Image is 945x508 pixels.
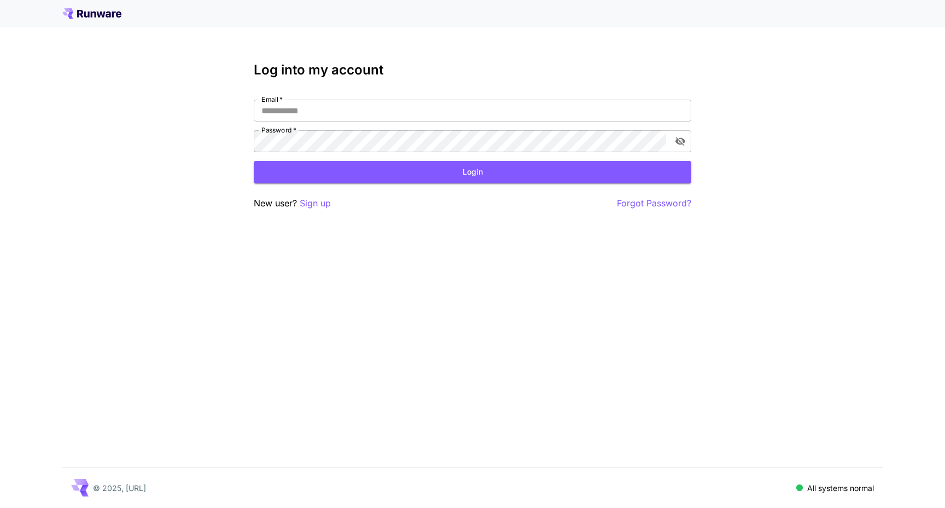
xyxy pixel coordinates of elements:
[93,482,146,494] p: © 2025, [URL]
[254,161,691,183] button: Login
[670,131,690,151] button: toggle password visibility
[300,197,331,210] button: Sign up
[254,197,331,210] p: New user?
[807,482,874,494] p: All systems normal
[261,95,283,104] label: Email
[254,62,691,78] h3: Log into my account
[617,197,691,210] button: Forgot Password?
[261,125,296,135] label: Password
